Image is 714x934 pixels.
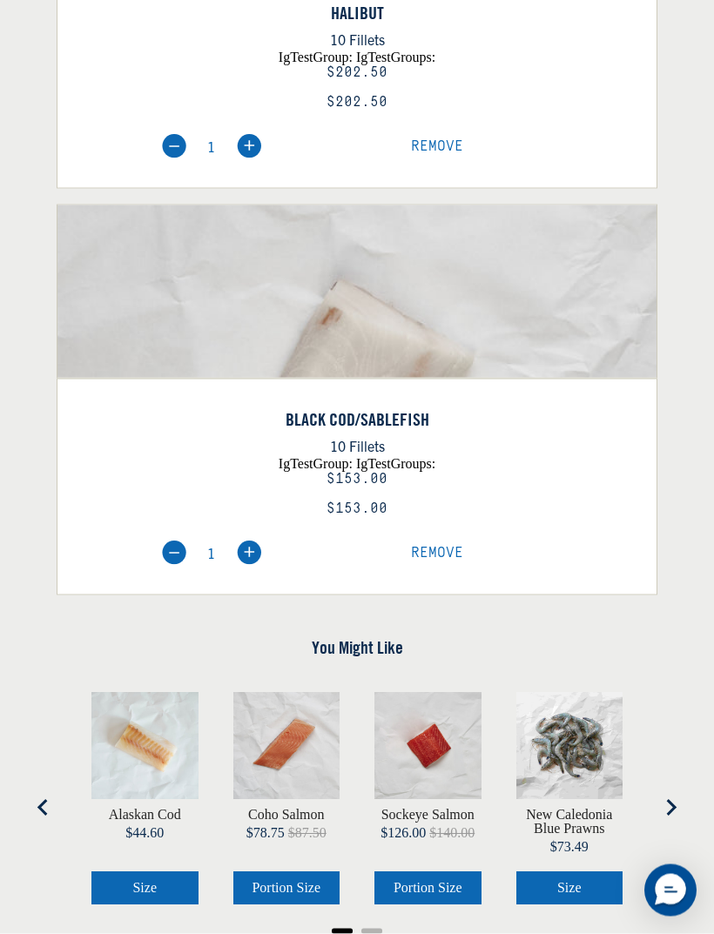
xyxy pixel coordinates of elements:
[429,826,475,841] span: $140.00
[288,826,327,841] span: $87.50
[381,826,426,841] span: $126.00
[653,790,688,825] button: Next slide
[550,840,589,855] span: $73.49
[57,471,657,487] div: $153.00
[374,872,482,905] button: Select Sockeye Salmon portion size
[557,881,582,896] span: Size
[162,134,186,158] img: minus
[411,547,463,561] a: Remove
[125,826,164,841] span: $44.60
[237,134,261,158] img: plus
[327,501,387,516] span: $153.00
[332,929,353,934] button: Go to page 1
[279,50,353,64] span: igTestGroup:
[381,809,475,823] a: View Sockeye Salmon
[57,434,657,457] p: 10 Fillets
[91,693,199,800] img: Alaskan Cod
[109,809,181,823] a: View Alaskan Cod
[411,138,463,154] span: Remove
[57,409,657,430] a: Black Cod/Sablefish
[357,675,499,923] div: product
[233,872,340,905] button: Select Coho Salmon portion size
[91,872,199,905] button: Select Alaskan Cod size
[516,872,623,905] button: Select New Caledonia Blue Prawns size
[644,864,697,917] div: Messenger Dummy Widget
[361,929,382,934] button: Go to page 2
[252,881,320,896] span: Portion Size
[162,541,186,565] img: minus
[411,140,463,154] a: Remove
[74,675,216,923] div: product
[132,881,157,896] span: Size
[411,545,463,561] span: Remove
[499,675,641,923] div: product
[57,64,657,81] div: $202.50
[356,50,435,64] span: igTestGroups:
[57,28,657,50] p: 10 Fillets
[394,881,462,896] span: Portion Size
[233,693,340,800] img: Coho Salmon
[248,809,325,823] a: View Coho Salmon
[237,541,261,565] img: plus
[327,94,387,110] span: $202.50
[279,456,353,471] span: igTestGroup:
[26,790,61,825] button: Go to last slide
[374,693,482,800] img: Sockeye Salmon
[356,456,435,471] span: igTestGroups:
[216,675,358,923] div: product
[516,809,623,837] a: View New Caledonia Blue Prawns
[516,693,623,800] img: Caledonia blue prawns on parchment paper
[57,3,657,24] a: Halibut
[57,637,657,658] h4: You Might Like
[246,826,285,841] span: $78.75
